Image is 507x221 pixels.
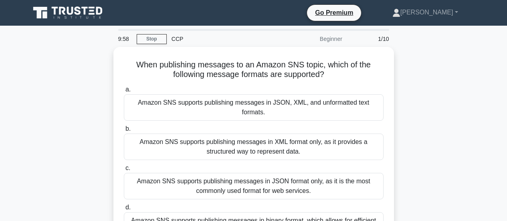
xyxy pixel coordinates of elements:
div: 1/10 [347,31,394,47]
span: b. [125,125,131,132]
div: 9:58 [113,31,137,47]
div: Amazon SNS supports publishing messages in XML format only, as it provides a structured way to re... [124,134,384,160]
a: Stop [137,34,167,44]
h5: When publishing messages to an Amazon SNS topic, which of the following message formats are suppo... [123,60,384,80]
span: d. [125,204,131,211]
span: a. [125,86,131,93]
a: [PERSON_NAME] [373,4,477,20]
a: Go Premium [310,8,358,18]
div: Beginner [277,31,347,47]
div: Amazon SNS supports publishing messages in JSON, XML, and unformatted text formats. [124,94,384,121]
div: CCP [167,31,277,47]
span: c. [125,164,130,171]
div: Amazon SNS supports publishing messages in JSON format only, as it is the most commonly used form... [124,173,384,199]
